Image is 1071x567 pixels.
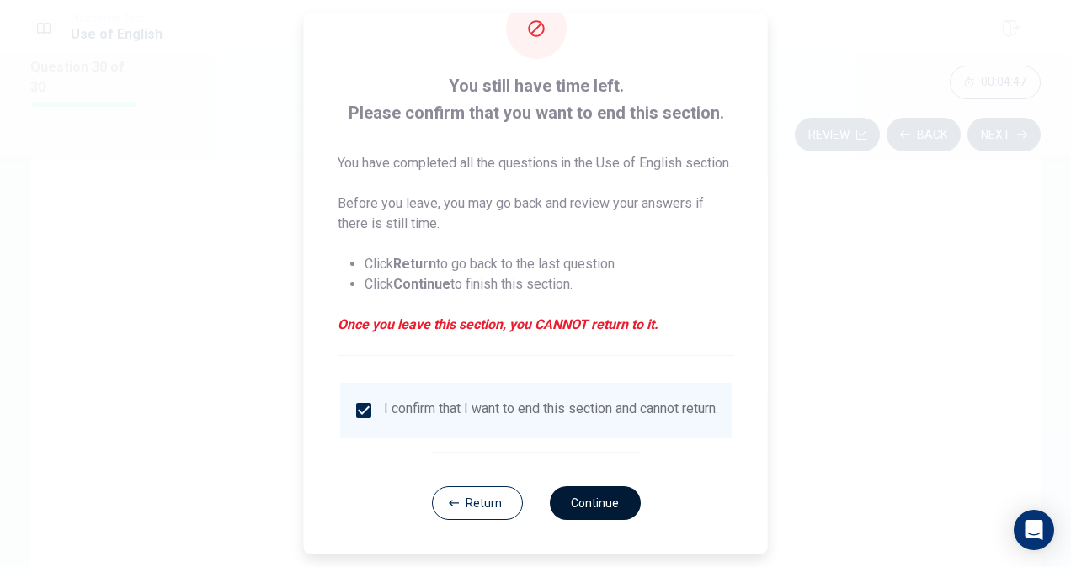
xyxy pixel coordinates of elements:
[365,254,734,274] li: Click to go back to the last question
[393,256,436,272] strong: Return
[338,72,734,126] span: You still have time left. Please confirm that you want to end this section.
[1014,510,1054,550] div: Open Intercom Messenger
[431,486,522,520] button: Return
[338,315,734,335] em: Once you leave this section, you CANNOT return to it.
[549,486,640,520] button: Continue
[338,153,734,173] p: You have completed all the questions in the Use of English section.
[384,400,718,421] div: I confirm that I want to end this section and cannot return.
[338,193,734,234] p: Before you leave, you may go back and review your answers if there is still time.
[365,274,734,294] li: Click to finish this section.
[393,276,450,292] strong: Continue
